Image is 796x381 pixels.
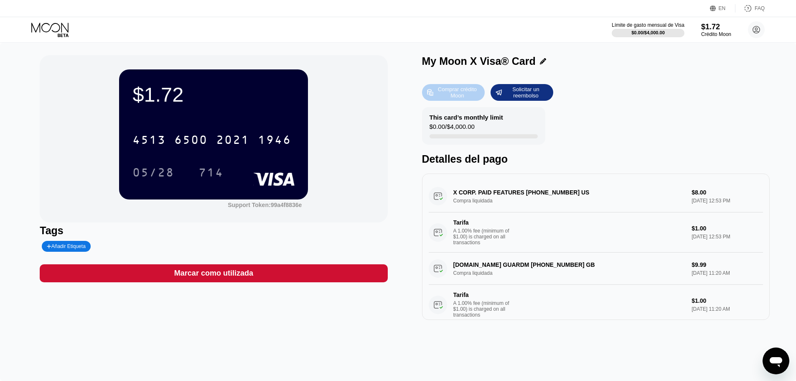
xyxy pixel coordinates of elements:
[228,202,302,208] div: Support Token: 99a4f8836e
[228,202,302,208] div: Support Token:99a4f8836e
[132,83,295,106] div: $1.72
[429,285,763,325] div: TarifaA 1.00% fee (minimum of $1.00) is charged on all transactions$1.00[DATE] 11:20 AM
[735,4,765,13] div: FAQ
[258,134,291,148] div: 1946
[719,5,726,11] div: EN
[422,55,536,67] div: My Moon X Visa® Card
[701,31,731,37] div: Crédito Moon
[453,228,516,245] div: A 1.00% fee (minimum of $1.00) is charged on all transactions
[192,162,230,183] div: 714
[429,212,763,253] div: TarifaA 1.00% fee (minimum of $1.00) is charged on all transactions$1.00[DATE] 12:53 PM
[132,167,174,180] div: 05/28
[198,167,224,180] div: 714
[692,297,763,304] div: $1.00
[216,134,249,148] div: 2021
[434,86,480,99] div: Comprar crédito Moon
[127,129,296,150] div: 4513650020211946
[422,153,770,165] div: Detalles del pago
[430,114,503,121] div: This card’s monthly limit
[174,268,253,278] div: Marcar como utilizada
[631,30,665,35] div: $0.00 / $4,000.00
[503,86,549,99] div: Solicitar un reembolso
[430,123,475,134] div: $0.00 / $4,000.00
[40,264,387,282] div: Marcar como utilizada
[692,225,763,232] div: $1.00
[701,23,731,31] div: $1.72
[453,292,512,298] div: Tarifa
[710,4,735,13] div: EN
[40,225,387,237] div: Tags
[42,241,91,252] div: Añadir Etiqueta
[612,22,684,37] div: Límite de gasto mensual de Visa$0.00/$4,000.00
[763,348,789,374] iframe: Botón para iniciar la ventana de mensajería
[453,219,512,226] div: Tarifa
[491,84,553,101] div: Solicitar un reembolso
[612,22,684,28] div: Límite de gasto mensual de Visa
[755,5,765,11] div: FAQ
[132,134,166,148] div: 4513
[174,134,208,148] div: 6500
[453,300,516,318] div: A 1.00% fee (minimum of $1.00) is charged on all transactions
[126,162,181,183] div: 05/28
[47,243,86,249] div: Añadir Etiqueta
[701,23,731,37] div: $1.72Crédito Moon
[422,84,485,101] div: Comprar crédito Moon
[692,306,763,312] div: [DATE] 11:20 AM
[692,234,763,240] div: [DATE] 12:53 PM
